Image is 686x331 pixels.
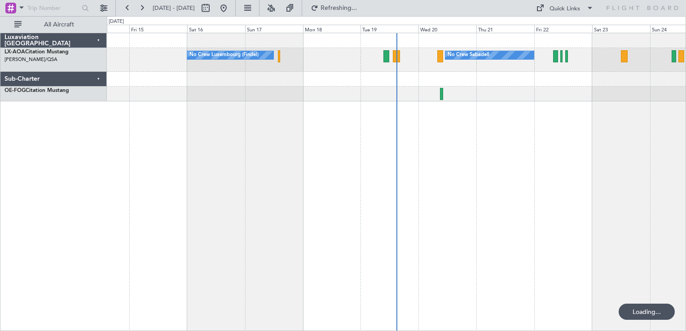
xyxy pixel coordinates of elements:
a: OE-FOGCitation Mustang [4,88,69,93]
div: Sat 16 [187,25,245,33]
div: Fri 22 [534,25,592,33]
button: All Aircraft [10,17,97,32]
div: No Crew Luxembourg (Findel) [189,48,259,62]
div: Sun 17 [245,25,303,33]
button: Refreshing... [307,1,361,15]
button: Quick Links [532,1,598,15]
div: Wed 20 [418,25,476,33]
input: Trip Number [27,1,79,15]
div: Thu 21 [476,25,534,33]
div: Quick Links [550,4,580,13]
div: Mon 18 [303,25,361,33]
span: Refreshing... [320,5,358,11]
span: LX-AOA [4,49,25,55]
span: All Aircraft [23,22,95,28]
div: Tue 19 [361,25,418,33]
div: [DATE] [109,18,124,26]
div: Sat 23 [592,25,650,33]
span: OE-FOG [4,88,26,93]
span: [DATE] - [DATE] [153,4,195,12]
div: Loading... [619,304,675,320]
a: [PERSON_NAME]/QSA [4,56,57,63]
div: No Crew Sabadell [448,48,489,62]
div: Fri 15 [129,25,187,33]
a: LX-AOACitation Mustang [4,49,69,55]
